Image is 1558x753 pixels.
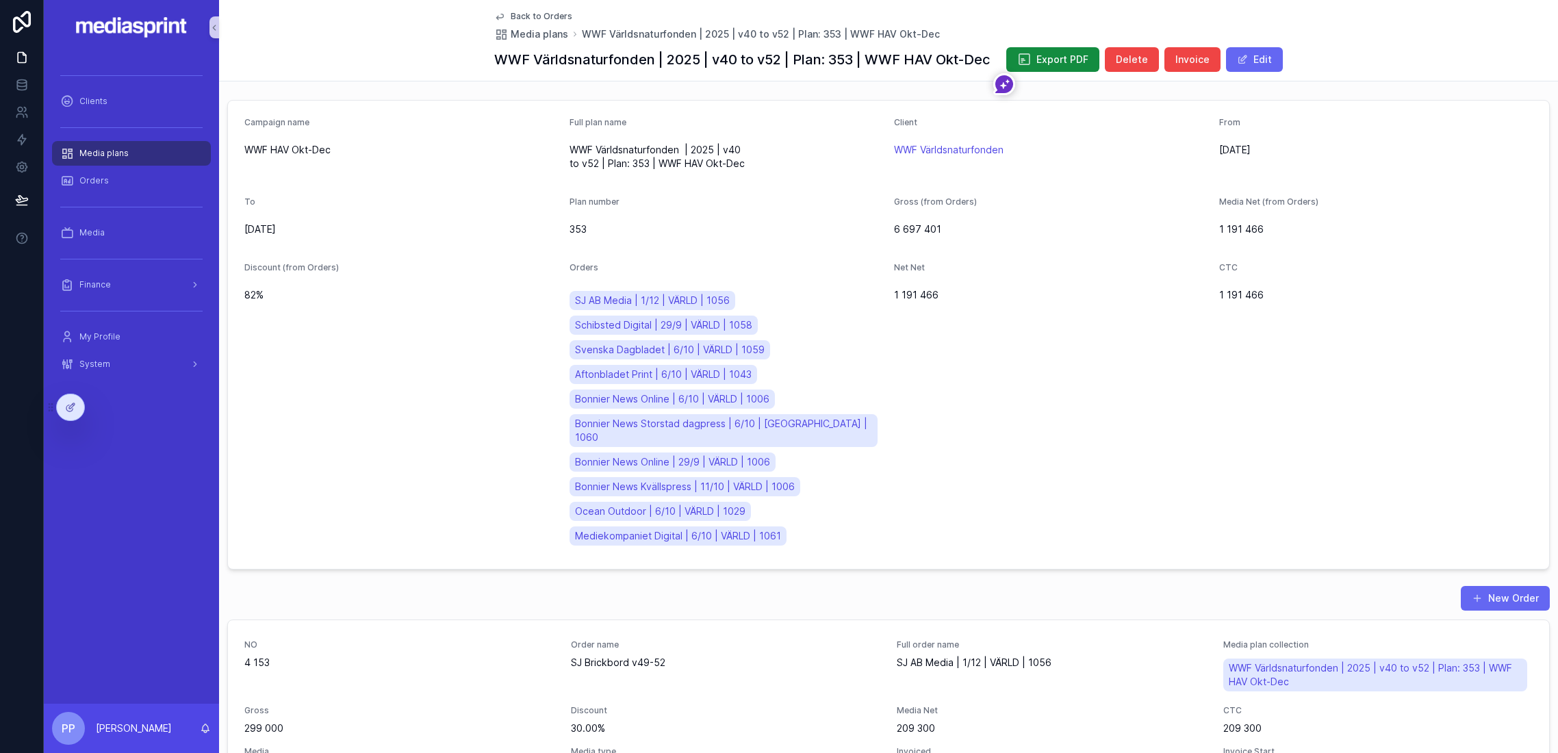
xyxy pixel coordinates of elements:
[575,417,873,444] span: Bonnier News Storstad dagpress | 6/10 | [GEOGRAPHIC_DATA] | 1060
[1105,47,1159,72] button: Delete
[894,222,1208,236] span: 6 697 401
[570,340,770,359] a: Svenska Dagbladet | 6/10 | VÄRLD | 1059
[52,220,211,245] a: Media
[1036,53,1088,66] span: Export PDF
[897,705,1207,716] span: Media Net
[571,705,881,716] span: Discount
[570,291,735,310] a: SJ AB Media | 1/12 | VÄRLD | 1056
[570,502,751,521] a: Ocean Outdoor | 6/10 | VÄRLD | 1029
[1164,47,1221,72] button: Invoice
[897,639,1207,650] span: Full order name
[244,288,559,302] span: 82%
[52,324,211,349] a: My Profile
[894,262,925,272] span: Net Net
[570,117,626,127] span: Full plan name
[575,392,769,406] span: Bonnier News Online | 6/10 | VÄRLD | 1006
[575,505,745,518] span: Ocean Outdoor | 6/10 | VÄRLD | 1029
[570,365,757,384] a: Aftonbladet Print | 6/10 | VÄRLD | 1043
[1175,53,1210,66] span: Invoice
[570,526,787,546] a: Mediekompaniet Digital | 6/10 | VÄRLD | 1061
[570,262,598,272] span: Orders
[79,175,109,186] span: Orders
[244,143,559,157] span: WWF HAV Okt-Dec
[571,722,881,735] span: 30.00%
[494,11,572,22] a: Back to Orders
[1219,222,1533,236] span: 1 191 466
[244,196,255,207] span: To
[79,227,105,238] span: Media
[575,343,765,357] span: Svenska Dagbladet | 6/10 | VÄRLD | 1059
[244,705,554,716] span: Gross
[511,27,568,41] span: Media plans
[571,656,881,669] span: SJ Brickbord v49-52
[1229,661,1522,689] span: WWF Världsnaturfonden | 2025 | v40 to v52 | Plan: 353 | WWF HAV Okt-Dec
[570,390,775,409] a: Bonnier News Online | 6/10 | VÄRLD | 1006
[52,352,211,376] a: System
[894,143,1004,157] a: WWF Världsnaturfonden
[570,316,758,335] a: Schibsted Digital | 29/9 | VÄRLD | 1058
[1219,196,1318,207] span: Media Net (from Orders)
[570,196,620,207] span: Plan number
[575,480,795,494] span: Bonnier News Kvällspress | 11/10 | VÄRLD | 1006
[1461,586,1550,611] button: New Order
[1219,117,1240,127] span: From
[1116,53,1148,66] span: Delete
[570,143,884,170] span: WWF Världsnaturfonden | 2025 | v40 to v52 | Plan: 353 | WWF HAV Okt-Dec
[79,148,129,159] span: Media plans
[44,55,219,394] div: scrollable content
[1219,288,1533,302] span: 1 191 466
[494,50,990,69] h1: WWF Världsnaturfonden | 2025 | v40 to v52 | Plan: 353 | WWF HAV Okt-Dec
[897,722,1207,735] span: 209 300
[582,27,940,41] a: WWF Världsnaturfonden | 2025 | v40 to v52 | Plan: 353 | WWF HAV Okt-Dec
[244,117,309,127] span: Campaign name
[570,414,878,447] a: Bonnier News Storstad dagpress | 6/10 | [GEOGRAPHIC_DATA] | 1060
[244,656,554,669] span: 4 153
[894,117,917,127] span: Client
[244,722,554,735] span: 299 000
[570,477,800,496] a: Bonnier News Kvällspress | 11/10 | VÄRLD | 1006
[96,722,172,735] p: [PERSON_NAME]
[575,294,730,307] span: SJ AB Media | 1/12 | VÄRLD | 1056
[244,262,339,272] span: Discount (from Orders)
[79,96,107,107] span: Clients
[1219,262,1238,272] span: CTC
[79,331,120,342] span: My Profile
[894,288,1208,302] span: 1 191 466
[494,27,568,41] a: Media plans
[244,639,554,650] span: NO
[1219,143,1533,157] span: [DATE]
[897,656,1207,669] span: SJ AB Media | 1/12 | VÄRLD | 1056
[52,141,211,166] a: Media plans
[1223,639,1533,650] span: Media plan collection
[1223,659,1528,691] a: WWF Världsnaturfonden | 2025 | v40 to v52 | Plan: 353 | WWF HAV Okt-Dec
[79,359,110,370] span: System
[1223,705,1533,716] span: CTC
[575,529,781,543] span: Mediekompaniet Digital | 6/10 | VÄRLD | 1061
[52,272,211,297] a: Finance
[1226,47,1283,72] button: Edit
[571,639,881,650] span: Order name
[894,196,977,207] span: Gross (from Orders)
[244,222,559,236] span: [DATE]
[575,368,752,381] span: Aftonbladet Print | 6/10 | VÄRLD | 1043
[570,222,884,236] span: 353
[79,279,111,290] span: Finance
[570,452,776,472] a: Bonnier News Online | 29/9 | VÄRLD | 1006
[1223,722,1533,735] span: 209 300
[1,66,15,79] iframe: Spotlight
[52,89,211,114] a: Clients
[62,720,75,737] span: PP
[75,16,188,38] img: App logo
[575,318,752,332] span: Schibsted Digital | 29/9 | VÄRLD | 1058
[1006,47,1099,72] button: Export PDF
[575,455,770,469] span: Bonnier News Online | 29/9 | VÄRLD | 1006
[52,168,211,193] a: Orders
[511,11,572,22] span: Back to Orders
